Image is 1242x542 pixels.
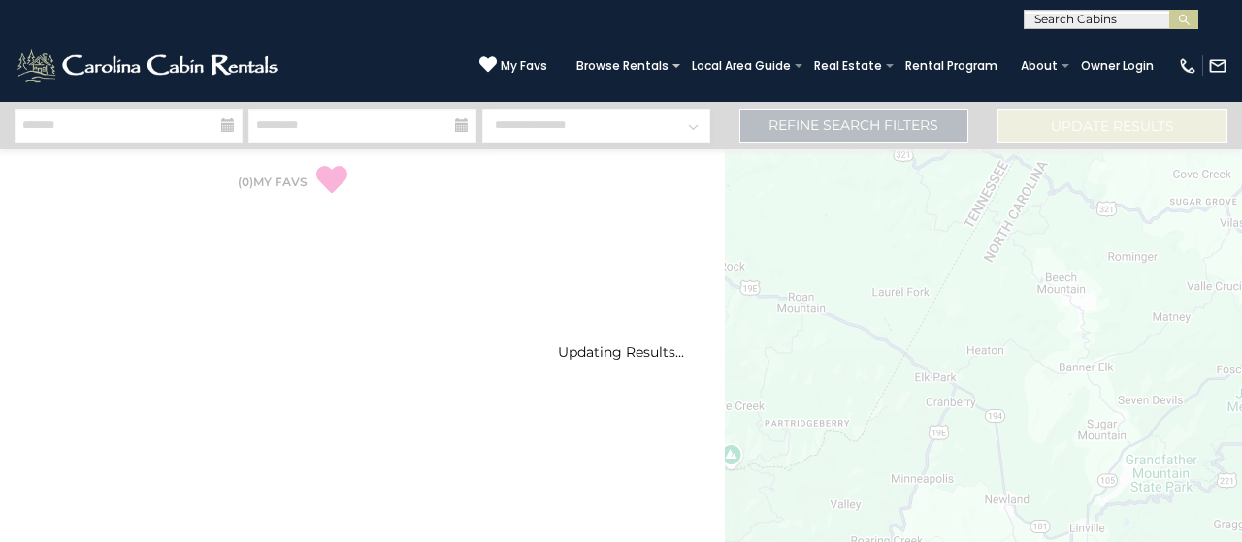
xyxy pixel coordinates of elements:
[567,52,678,80] a: Browse Rentals
[896,52,1007,80] a: Rental Program
[479,55,547,76] a: My Favs
[682,52,801,80] a: Local Area Guide
[1178,56,1197,76] img: phone-regular-white.png
[1208,56,1227,76] img: mail-regular-white.png
[1071,52,1163,80] a: Owner Login
[15,47,283,85] img: White-1-2.png
[501,57,547,75] span: My Favs
[1011,52,1067,80] a: About
[804,52,892,80] a: Real Estate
